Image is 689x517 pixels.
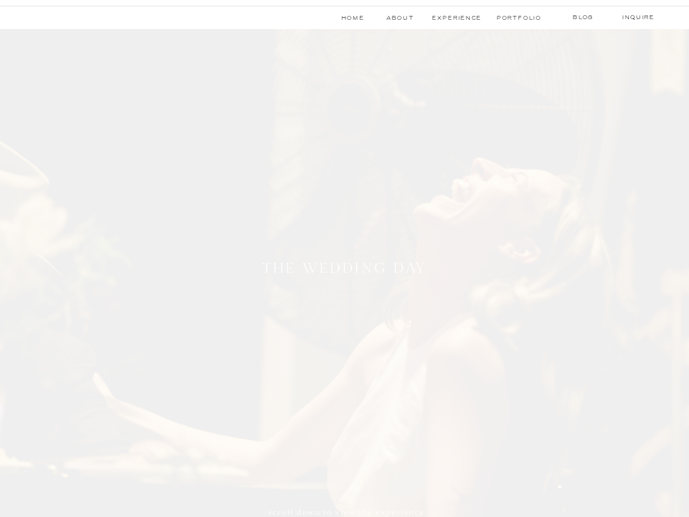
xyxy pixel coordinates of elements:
a: Portfolio [497,13,540,22]
a: About [386,13,412,22]
h2: the wedding day [261,261,430,279]
a: blog [561,13,606,22]
a: Home [340,13,366,22]
a: Inquire [618,13,659,22]
a: experience [432,13,482,22]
